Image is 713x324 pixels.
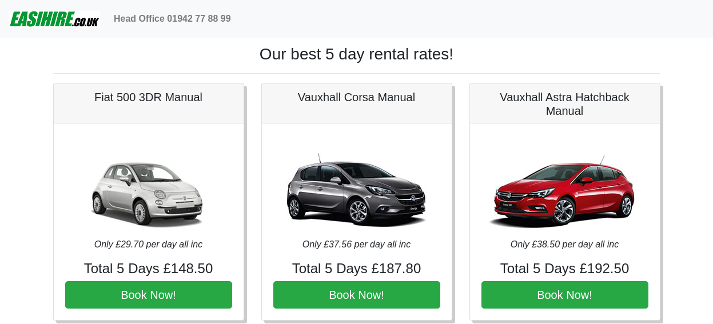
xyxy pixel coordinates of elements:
[65,90,232,104] h5: Fiat 500 3DR Manual
[481,90,648,118] h5: Vauxhall Astra Hatchback Manual
[273,261,440,277] h4: Total 5 Days £187.80
[65,281,232,309] button: Book Now!
[511,239,619,249] i: Only £38.50 per day all inc
[485,135,645,238] img: Vauxhall Astra Hatchback Manual
[9,7,100,30] img: easihire_logo_small.png
[273,281,440,309] button: Book Now!
[273,90,440,104] h5: Vauxhall Corsa Manual
[481,261,648,277] h4: Total 5 Days £192.50
[53,45,660,64] h1: Our best 5 day rental rates!
[114,14,231,23] b: Head Office 01942 77 88 99
[481,281,648,309] button: Book Now!
[69,135,229,238] img: Fiat 500 3DR Manual
[65,261,232,277] h4: Total 5 Days £148.50
[94,239,202,249] i: Only £29.70 per day all inc
[109,7,236,30] a: Head Office 01942 77 88 99
[302,239,411,249] i: Only £37.56 per day all inc
[277,135,437,238] img: Vauxhall Corsa Manual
